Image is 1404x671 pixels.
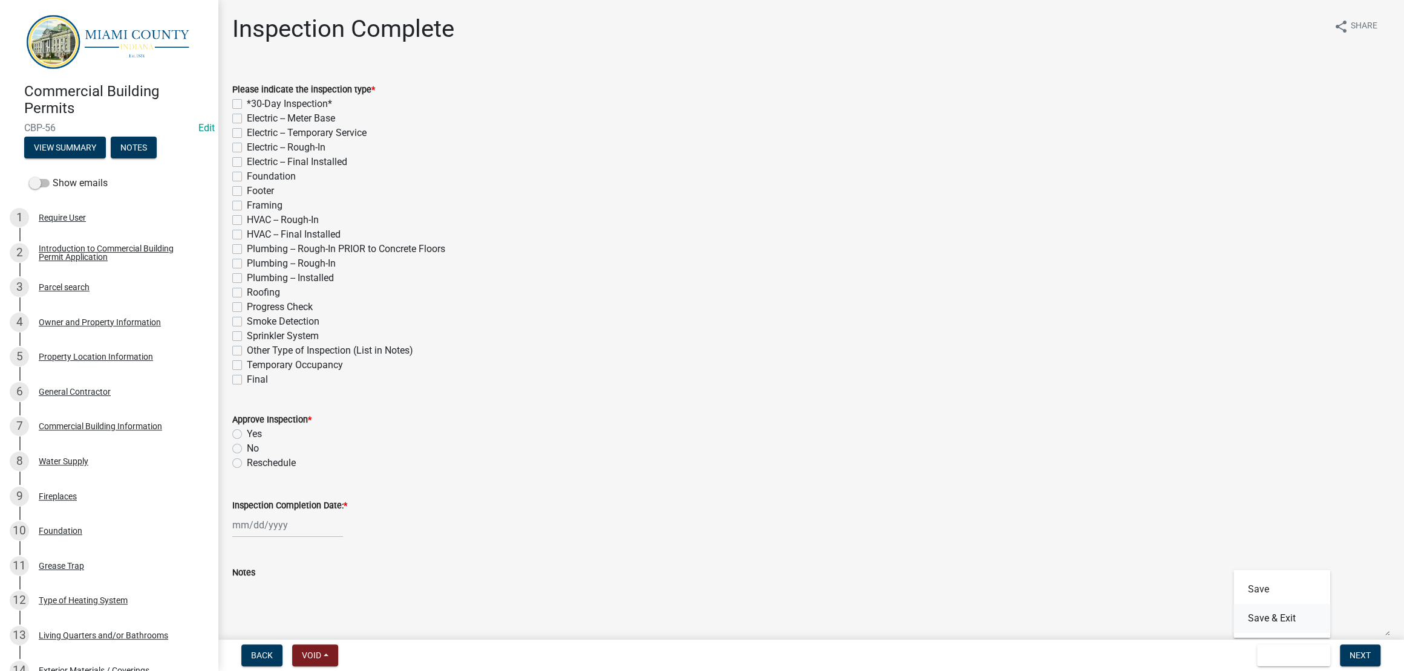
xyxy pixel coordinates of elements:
button: Save & Exit [1257,644,1330,666]
label: No [247,441,259,456]
img: Miami County, Indiana [24,13,198,70]
div: 13 [10,626,29,645]
div: 9 [10,487,29,506]
button: Save & Exit [1233,604,1330,633]
div: Type of Heating System [39,596,128,605]
div: 8 [10,452,29,471]
div: Foundation [39,527,82,535]
wm-modal-confirm: Edit Application Number [198,122,215,134]
h4: Commercial Building Permits [24,83,208,118]
div: Owner and Property Information [39,318,161,326]
div: 7 [10,417,29,436]
div: 10 [10,521,29,540]
label: Roofing [247,285,280,300]
label: Reschedule [247,456,296,470]
div: 6 [10,382,29,401]
label: Smoke Detection [247,314,319,329]
label: Approve Inspection [232,416,312,424]
div: Parcel search [39,283,90,291]
div: Living Quarters and/or Bathrooms [39,631,168,640]
wm-modal-confirm: Notes [111,143,157,153]
span: Void [302,650,321,660]
div: 1 [10,208,29,227]
h1: Inspection Complete [232,15,454,44]
label: Show emails [29,176,108,190]
div: 2 [10,243,29,262]
button: shareShare [1324,15,1387,38]
label: Final [247,372,268,387]
label: Notes [232,569,255,577]
span: Next [1350,650,1371,660]
label: Yes [247,427,262,441]
label: Footer [247,184,274,198]
button: View Summary [24,137,106,158]
label: Inspection Completion Date: [232,502,347,510]
a: Edit [198,122,215,134]
div: Save & Exit [1233,570,1330,638]
label: Plumbing -- Rough-In [247,256,336,271]
button: Void [292,644,338,666]
label: Other Type of Inspection (List in Notes) [247,343,413,358]
div: 5 [10,347,29,366]
i: share [1334,19,1348,34]
label: Electric -- Rough-In [247,140,325,155]
label: *30-Day Inspection* [247,97,332,111]
label: Temporary Occupancy [247,358,343,372]
label: Electric -- Temporary Service [247,126,367,140]
label: Framing [247,198,282,213]
button: Notes [111,137,157,158]
wm-modal-confirm: Summary [24,143,106,153]
div: Introduction to Commercial Building Permit Application [39,244,198,261]
div: Fireplaces [39,492,77,501]
label: Electric -- Meter Base [247,111,335,126]
div: Grease Trap [39,562,84,570]
button: Save [1233,575,1330,604]
div: 4 [10,313,29,332]
label: HVAC -- Final Installed [247,227,341,242]
span: Share [1351,19,1377,34]
div: 11 [10,556,29,575]
div: 3 [10,277,29,297]
label: Sprinkler System [247,329,319,343]
label: Foundation [247,169,296,184]
div: Require User [39,213,86,222]
div: General Contractor [39,387,111,396]
button: Next [1340,644,1380,666]
span: CBP-56 [24,122,194,134]
label: Please indicate the inspection type [232,86,375,94]
div: 12 [10,591,29,610]
button: Back [241,644,282,666]
div: Property Location Information [39,352,153,361]
label: Plumbing -- Rough-In PRIOR to Concrete Floors [247,242,445,256]
label: Plumbing -- Installed [247,271,334,285]
span: Save & Exit [1267,650,1313,660]
div: Commercial Building Information [39,422,162,430]
span: Back [251,650,273,660]
label: Progress Check [247,300,313,314]
input: mm/dd/yyyy [232,513,343,537]
label: HVAC -- Rough-In [247,213,319,227]
div: Water Supply [39,457,88,465]
label: Electric -- Final Installed [247,155,347,169]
